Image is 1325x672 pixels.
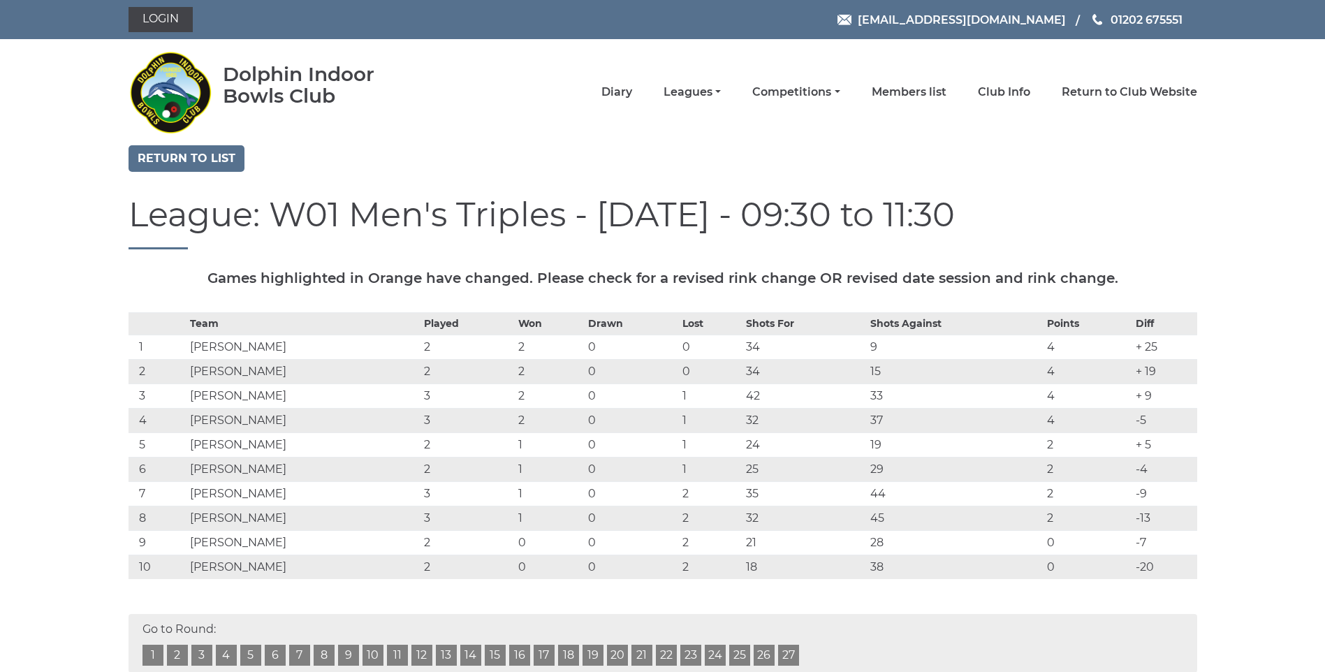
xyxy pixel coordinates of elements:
a: 26 [754,645,775,666]
td: 4 [1044,335,1132,359]
img: Dolphin Indoor Bowls Club [129,43,212,141]
a: 3 [191,645,212,666]
td: 38 [867,555,1044,579]
td: 4 [129,408,187,432]
td: 2 [1044,506,1132,530]
td: 2 [515,408,584,432]
h1: League: W01 Men's Triples - [DATE] - 09:30 to 11:30 [129,196,1197,249]
a: 23 [680,645,701,666]
span: 01202 675551 [1111,13,1183,26]
td: 1 [129,335,187,359]
a: 15 [485,645,506,666]
td: 0 [585,408,680,432]
td: 2 [1044,432,1132,457]
td: 1 [515,481,584,506]
a: 16 [509,645,530,666]
td: 45 [867,506,1044,530]
td: + 9 [1132,384,1197,408]
a: Competitions [752,85,840,100]
td: [PERSON_NAME] [186,457,420,481]
td: 0 [1044,530,1132,555]
td: 4 [1044,408,1132,432]
a: 22 [656,645,677,666]
th: Lost [679,312,742,335]
td: 32 [742,506,868,530]
td: 2 [129,359,187,384]
td: 4 [1044,384,1132,408]
img: Phone us [1092,14,1102,25]
td: 1 [515,506,584,530]
td: 2 [679,555,742,579]
td: [PERSON_NAME] [186,408,420,432]
td: + 25 [1132,335,1197,359]
a: 12 [411,645,432,666]
th: Team [186,312,420,335]
th: Drawn [585,312,680,335]
a: 27 [778,645,799,666]
td: 1 [679,408,742,432]
a: 7 [289,645,310,666]
td: [PERSON_NAME] [186,359,420,384]
td: 33 [867,384,1044,408]
td: + 19 [1132,359,1197,384]
td: 15 [867,359,1044,384]
a: 14 [460,645,481,666]
td: 5 [129,432,187,457]
a: Members list [872,85,946,100]
td: 0 [585,555,680,579]
td: 2 [679,530,742,555]
td: [PERSON_NAME] [186,384,420,408]
td: 2 [420,457,515,481]
td: 0 [515,555,584,579]
td: -7 [1132,530,1197,555]
a: Phone us 01202 675551 [1090,11,1183,29]
td: -20 [1132,555,1197,579]
td: 3 [420,384,515,408]
td: 4 [1044,359,1132,384]
a: 10 [363,645,383,666]
td: 0 [679,359,742,384]
td: 6 [129,457,187,481]
td: [PERSON_NAME] [186,506,420,530]
td: -13 [1132,506,1197,530]
td: 10 [129,555,187,579]
td: [PERSON_NAME] [186,530,420,555]
td: 1 [515,457,584,481]
th: Shots For [742,312,868,335]
a: 2 [167,645,188,666]
td: 0 [1044,555,1132,579]
div: Dolphin Indoor Bowls Club [223,64,419,107]
a: Login [129,7,193,32]
td: 44 [867,481,1044,506]
td: 2 [515,359,584,384]
td: 1 [515,432,584,457]
a: 20 [607,645,628,666]
a: 24 [705,645,726,666]
a: 6 [265,645,286,666]
a: 19 [583,645,603,666]
td: 3 [420,506,515,530]
td: 2 [420,432,515,457]
td: -9 [1132,481,1197,506]
td: 2 [679,481,742,506]
th: Played [420,312,515,335]
a: 21 [631,645,652,666]
td: 8 [129,506,187,530]
td: 3 [129,384,187,408]
td: 35 [742,481,868,506]
a: 13 [436,645,457,666]
a: 5 [240,645,261,666]
td: -5 [1132,408,1197,432]
td: 1 [679,432,742,457]
td: 7 [129,481,187,506]
td: 0 [585,335,680,359]
th: Points [1044,312,1132,335]
td: 0 [585,457,680,481]
td: 32 [742,408,868,432]
td: 2 [420,555,515,579]
a: Leagues [664,85,721,100]
td: 1 [679,457,742,481]
td: [PERSON_NAME] [186,335,420,359]
a: 25 [729,645,750,666]
td: 2 [515,335,584,359]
